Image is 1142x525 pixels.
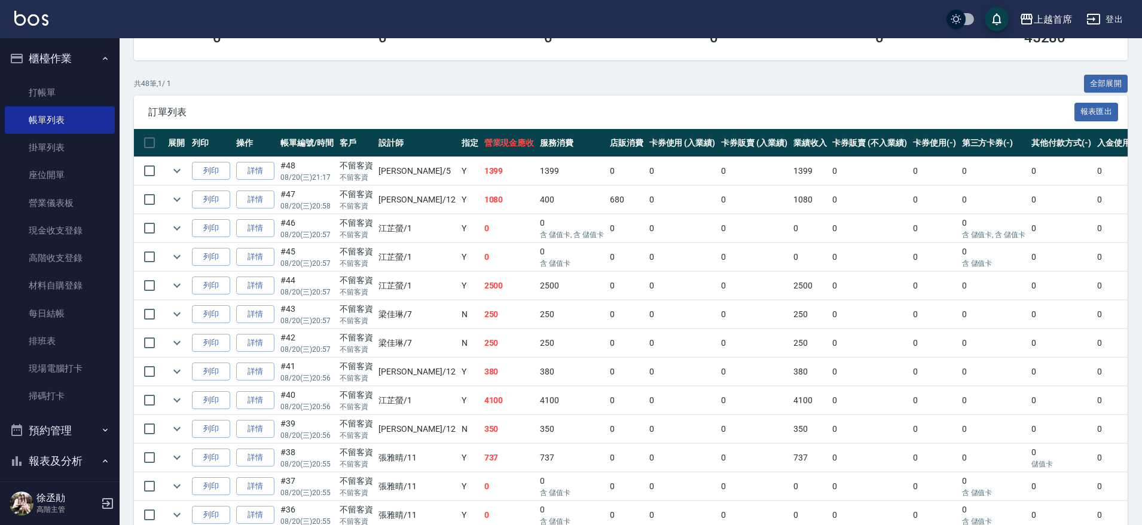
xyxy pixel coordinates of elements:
td: 0 [1028,415,1094,443]
a: 座位開單 [5,161,115,189]
td: 0 [718,472,790,501]
td: 0 [910,472,959,501]
td: 0 [829,243,909,271]
td: 0 [718,444,790,472]
td: N [459,329,481,357]
button: 列印 [192,449,230,467]
p: 08/20 (三) 20:57 [280,287,334,297]
a: 報表匯出 [1074,106,1119,117]
button: expand row [168,334,186,352]
td: 0 [959,358,1029,386]
img: Person [10,492,33,515]
td: Y [459,444,481,472]
td: 0 [829,272,909,300]
td: 0 [959,415,1029,443]
a: 詳情 [236,277,274,295]
a: 掃碼打卡 [5,382,115,410]
td: [PERSON_NAME] /12 [375,415,458,443]
a: 排班表 [5,327,115,355]
td: #42 [277,329,337,357]
td: 350 [481,415,538,443]
td: Y [459,386,481,415]
td: 0 [910,214,959,242]
td: #38 [277,444,337,472]
button: expand row [168,477,186,495]
td: 0 [959,472,1029,501]
td: 0 [829,386,909,415]
td: 250 [481,300,538,328]
div: 不留客資 [340,446,373,459]
a: 高階收支登錄 [5,244,115,272]
td: 0 [1028,157,1094,185]
th: 帳單編號/時間 [277,129,337,157]
a: 掛單列表 [5,134,115,161]
td: #39 [277,415,337,443]
div: 不留客資 [340,245,373,258]
p: 08/20 (三) 20:55 [280,459,334,469]
td: 1399 [790,157,830,185]
td: 0 [646,300,719,328]
td: 0 [718,186,790,214]
a: 詳情 [236,391,274,410]
td: 0 [718,329,790,357]
p: 08/20 (三) 21:17 [280,172,334,183]
td: 0 [959,214,1029,242]
td: 0 [607,329,646,357]
td: 江芷螢 /1 [375,214,458,242]
button: expand row [168,162,186,180]
div: 不留客資 [340,360,373,373]
td: 0 [646,329,719,357]
th: 業績收入 [790,129,830,157]
td: 0 [829,472,909,501]
button: 報表匯出 [1074,103,1119,121]
th: 卡券使用 (入業績) [646,129,719,157]
td: N [459,300,481,328]
td: #37 [277,472,337,501]
button: expand row [168,506,186,524]
a: 打帳單 [5,79,115,106]
td: 2500 [537,272,607,300]
td: 2500 [790,272,830,300]
td: 0 [646,386,719,415]
td: 0 [1028,272,1094,300]
td: 0 [829,186,909,214]
p: 不留客資 [340,201,373,211]
td: 0 [537,243,607,271]
td: 250 [790,329,830,357]
td: 0 [607,358,646,386]
button: 登出 [1082,8,1128,30]
td: 0 [481,472,538,501]
td: 0 [537,214,607,242]
td: 250 [481,329,538,357]
button: 列印 [192,334,230,352]
td: 0 [910,272,959,300]
td: Y [459,243,481,271]
td: 0 [959,243,1029,271]
button: 列印 [192,162,230,180]
td: #43 [277,300,337,328]
td: 0 [829,444,909,472]
button: expand row [168,363,186,380]
p: 不留客資 [340,229,373,240]
td: 1399 [481,157,538,185]
th: 其他付款方式(-) [1028,129,1094,157]
a: 報表目錄 [5,481,115,509]
td: 0 [829,300,909,328]
td: 0 [790,243,830,271]
p: 不留客資 [340,172,373,183]
h5: 徐丞勛 [36,492,97,504]
td: 380 [537,358,607,386]
td: 0 [607,472,646,501]
p: 不留客資 [340,430,373,441]
td: 350 [790,415,830,443]
button: expand row [168,305,186,323]
td: 2500 [481,272,538,300]
th: 卡券販賣 (入業績) [718,129,790,157]
td: Y [459,358,481,386]
th: 店販消費 [607,129,646,157]
td: 0 [607,300,646,328]
td: 0 [910,157,959,185]
a: 詳情 [236,506,274,524]
a: 現場電腦打卡 [5,355,115,382]
td: 0 [959,444,1029,472]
